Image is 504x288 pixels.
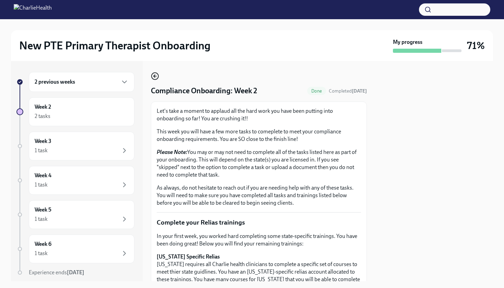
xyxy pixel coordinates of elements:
[67,269,84,276] strong: [DATE]
[35,206,51,214] h6: Week 5
[393,38,422,46] strong: My progress
[157,232,361,248] p: In your first week, you worked hard completing some state-specific trainings. You have been doing...
[29,72,134,92] div: 2 previous weeks
[29,269,84,276] span: Experience ends
[35,240,51,248] h6: Week 6
[35,172,51,179] h6: Week 4
[35,147,48,154] div: 1 task
[35,137,51,145] h6: Week 3
[157,128,361,143] p: This week you will have a few more tasks to comeplete to meet your compliance onboarding requirem...
[157,218,361,227] p: Complete your Relias trainings
[352,88,367,94] strong: [DATE]
[35,103,51,111] h6: Week 2
[35,112,50,120] div: 2 tasks
[16,97,134,126] a: Week 22 tasks
[16,200,134,229] a: Week 51 task
[16,132,134,160] a: Week 31 task
[16,166,134,195] a: Week 41 task
[329,88,367,94] span: September 25th, 2025 16:39
[16,235,134,263] a: Week 61 task
[35,78,75,86] h6: 2 previous weeks
[19,39,211,52] h2: New PTE Primary Therapist Onboarding
[35,215,48,223] div: 1 task
[151,86,257,96] h4: Compliance Onboarding: Week 2
[157,107,361,122] p: Let's take a moment to applaud all the hard work you have been putting into onboarding so far! Yo...
[307,88,326,94] span: Done
[467,39,485,52] h3: 71%
[157,149,187,155] strong: Please Note:
[329,88,367,94] span: Completed
[35,250,48,257] div: 1 task
[35,181,48,189] div: 1 task
[157,253,220,260] strong: [US_STATE] Specific Relias
[14,4,52,15] img: CharlieHealth
[157,184,361,207] p: As always, do not hesitate to reach out if you are needing help with any of these tasks. You will...
[157,148,361,179] p: You may or may not need to complete all of the tasks listed here as part of your onboarding. This...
